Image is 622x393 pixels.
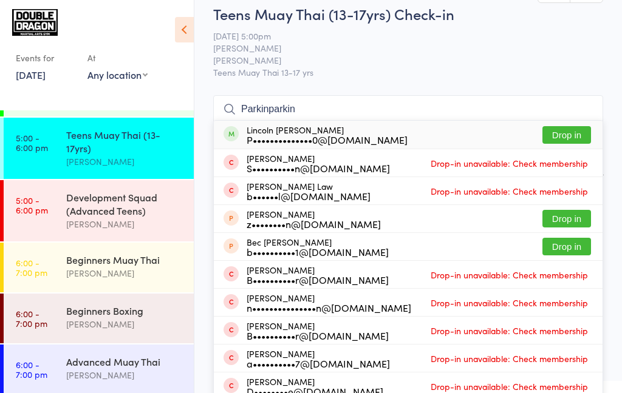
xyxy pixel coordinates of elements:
div: Advanced Muay Thai [66,355,183,368]
span: Teens Muay Thai 13-17 yrs [213,66,603,78]
div: n•••••••••••••••n@[DOMAIN_NAME] [247,303,411,312]
div: [PERSON_NAME] [66,217,183,231]
div: [PERSON_NAME] [66,317,183,331]
div: [PERSON_NAME] [247,265,389,284]
div: b••••••••••1@[DOMAIN_NAME] [247,247,389,257]
time: 5:00 - 6:00 pm [16,133,48,152]
div: Teens Muay Thai (13-17yrs) [66,128,183,155]
div: [PERSON_NAME] [247,349,390,368]
div: [PERSON_NAME] [66,155,183,169]
div: a••••••••••7@[DOMAIN_NAME] [247,358,390,368]
span: Drop-in unavailable: Check membership [428,294,591,312]
div: B••••••••••r@[DOMAIN_NAME] [247,275,389,284]
button: Drop in [542,210,591,227]
div: At [87,48,148,68]
div: [PERSON_NAME] Law [247,181,371,201]
h2: Teens Muay Thai (13-17yrs) Check-in [213,4,603,24]
div: P••••••••••••••0@[DOMAIN_NAME] [247,135,408,144]
div: S••••••••••n@[DOMAIN_NAME] [247,163,390,173]
div: Bec [PERSON_NAME] [247,237,389,257]
a: [DATE] [16,68,46,81]
input: Search [213,95,603,123]
div: B••••••••••r@[DOMAIN_NAME] [247,331,389,340]
div: [PERSON_NAME] [247,321,389,340]
div: Events for [16,48,75,68]
span: Drop-in unavailable: Check membership [428,266,591,284]
div: z••••••••n@[DOMAIN_NAME] [247,219,381,229]
time: 6:00 - 7:00 pm [16,360,47,379]
time: 6:00 - 7:00 pm [16,309,47,328]
div: [PERSON_NAME] [66,266,183,280]
span: [PERSON_NAME] [213,42,584,54]
span: Drop-in unavailable: Check membership [428,182,591,200]
div: b••••••l@[DOMAIN_NAME] [247,191,371,201]
button: Drop in [542,126,591,144]
div: Lincoln [PERSON_NAME] [247,125,408,144]
img: Double Dragon Gym [12,9,58,36]
div: Any location [87,68,148,81]
a: 5:00 -6:00 pmTeens Muay Thai (13-17yrs)[PERSON_NAME] [4,118,194,179]
time: 5:00 - 6:00 pm [16,195,48,215]
a: 6:00 -7:00 pmBeginners Boxing[PERSON_NAME] [4,294,194,343]
div: [PERSON_NAME] [247,209,381,229]
button: Drop in [542,238,591,255]
div: Beginners Boxing [66,304,183,317]
span: [DATE] 5:00pm [213,30,584,42]
span: [PERSON_NAME] [213,54,584,66]
div: [PERSON_NAME] [247,293,411,312]
a: 6:00 -7:00 pmBeginners Muay Thai[PERSON_NAME] [4,243,194,292]
div: [PERSON_NAME] [66,368,183,382]
div: [PERSON_NAME] [247,153,390,173]
a: 5:00 -6:00 pmDevelopment Squad (Advanced Teens)[PERSON_NAME] [4,180,194,241]
span: Drop-in unavailable: Check membership [428,349,591,368]
span: Drop-in unavailable: Check membership [428,154,591,172]
time: 6:00 - 7:00 pm [16,258,47,277]
div: Development Squad (Advanced Teens) [66,190,183,217]
span: Drop-in unavailable: Check membership [428,321,591,340]
div: Beginners Muay Thai [66,253,183,266]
